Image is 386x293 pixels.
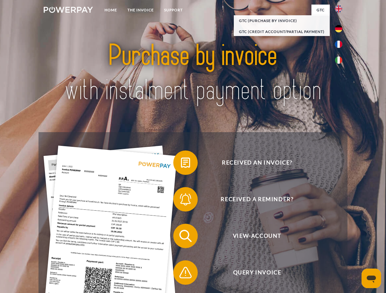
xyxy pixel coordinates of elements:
[335,25,342,32] img: de
[178,265,193,280] img: qb_warning.svg
[182,260,332,285] span: Query Invoice
[173,260,332,285] button: Query Invoice
[173,187,332,212] button: Received a reminder?
[234,15,330,26] a: GTC (Purchase by invoice)
[159,5,188,16] a: Support
[122,5,159,16] a: THE INVOICE
[182,187,332,212] span: Received a reminder?
[58,29,328,117] img: title-powerpay_en.svg
[311,5,330,16] a: GTC
[99,5,122,16] a: Home
[178,155,193,170] img: qb_bill.svg
[173,150,332,175] button: Received an invoice?
[234,26,330,37] a: GTC (Credit account/partial payment)
[335,5,342,13] img: en
[182,150,332,175] span: Received an invoice?
[335,56,342,64] img: it
[178,228,193,244] img: qb_search.svg
[182,224,332,248] span: View-Account
[44,7,93,13] img: logo-powerpay-white.svg
[335,41,342,48] img: fr
[362,269,381,288] iframe: Button to launch messaging window
[178,192,193,207] img: qb_bell.svg
[173,224,332,248] button: View-Account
